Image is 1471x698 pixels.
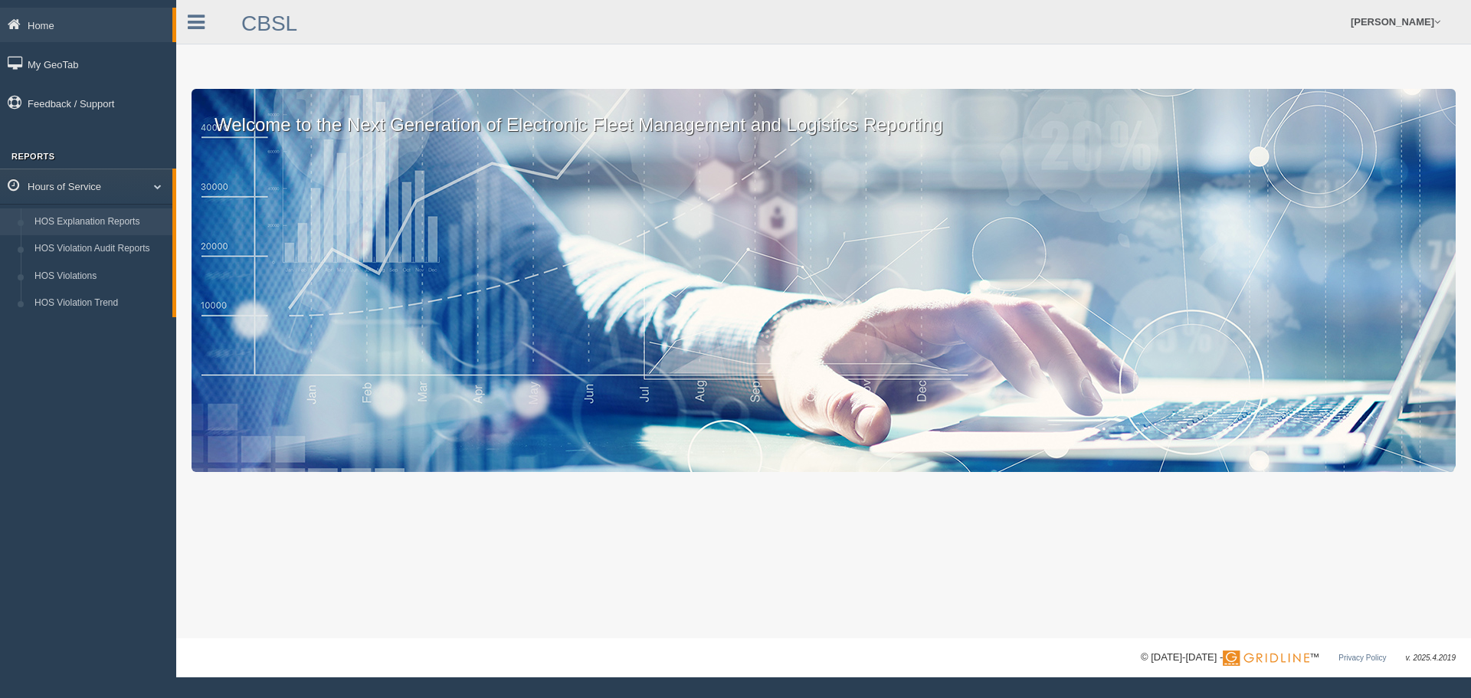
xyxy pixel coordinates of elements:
a: HOS Violation Trend [28,290,172,317]
a: Privacy Policy [1338,654,1386,662]
img: Gridline [1223,650,1309,666]
a: HOS Violations [28,263,172,290]
a: CBSL [241,11,297,35]
p: Welcome to the Next Generation of Electronic Fleet Management and Logistics Reporting [192,89,1456,138]
div: © [DATE]-[DATE] - ™ [1141,650,1456,666]
a: HOS Explanation Reports [28,208,172,236]
span: v. 2025.4.2019 [1406,654,1456,662]
a: HOS Violation Audit Reports [28,235,172,263]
